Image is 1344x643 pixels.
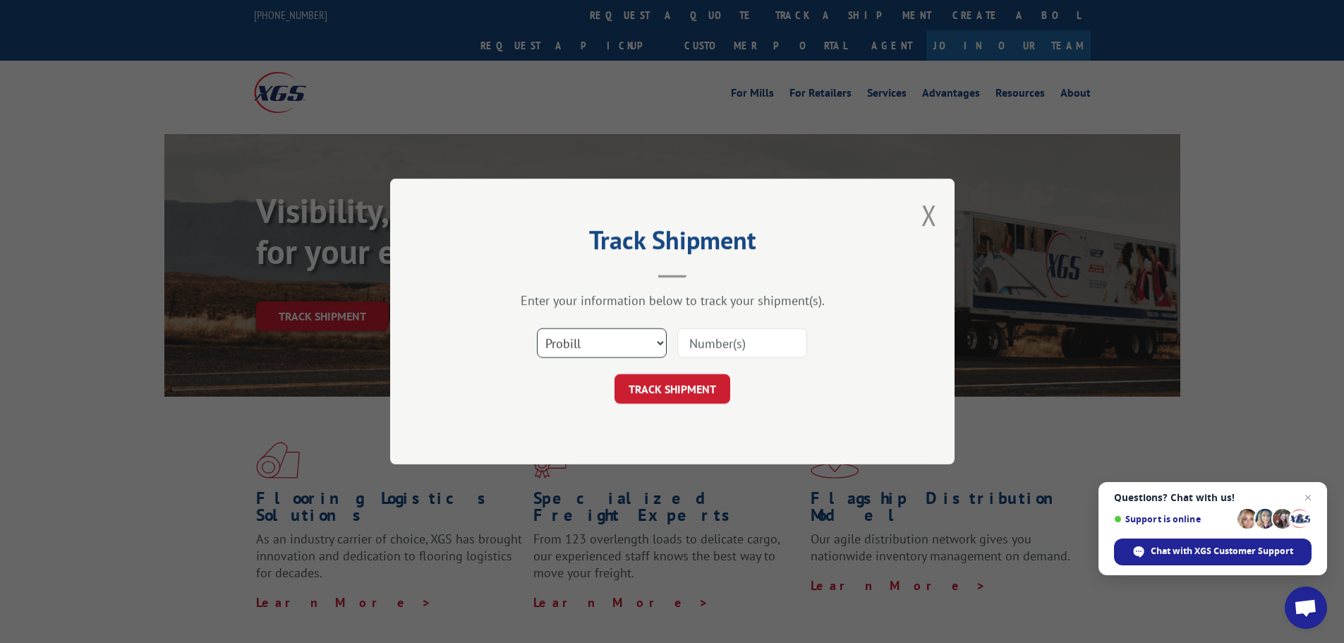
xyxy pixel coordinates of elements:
[461,292,884,308] div: Enter your information below to track your shipment(s).
[921,196,937,234] button: Close modal
[1285,587,1327,629] a: Open chat
[677,328,807,358] input: Number(s)
[1114,514,1233,524] span: Support is online
[1151,545,1293,558] span: Chat with XGS Customer Support
[615,374,730,404] button: TRACK SHIPMENT
[461,230,884,257] h2: Track Shipment
[1114,539,1312,565] span: Chat with XGS Customer Support
[1114,492,1312,503] span: Questions? Chat with us!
